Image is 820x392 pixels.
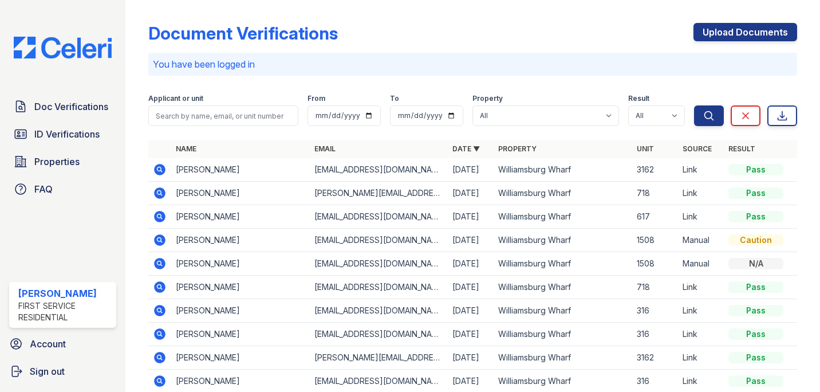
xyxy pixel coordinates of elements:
[171,299,310,323] td: [PERSON_NAME]
[678,182,724,205] td: Link
[632,252,678,276] td: 1508
[148,23,338,44] div: Document Verifications
[171,252,310,276] td: [PERSON_NAME]
[632,346,678,370] td: 3162
[728,328,783,340] div: Pass
[176,144,196,153] a: Name
[171,182,310,205] td: [PERSON_NAME]
[494,299,632,323] td: Williamsburg Wharf
[310,205,448,229] td: [EMAIL_ADDRESS][DOMAIN_NAME]
[632,323,678,346] td: 316
[678,299,724,323] td: Link
[728,234,783,246] div: Caution
[632,158,678,182] td: 3162
[9,150,116,173] a: Properties
[307,94,325,103] label: From
[448,158,494,182] td: [DATE]
[728,211,783,222] div: Pass
[632,299,678,323] td: 316
[171,323,310,346] td: [PERSON_NAME]
[728,144,755,153] a: Result
[494,252,632,276] td: Williamsburg Wharf
[678,158,724,182] td: Link
[678,252,724,276] td: Manual
[494,346,632,370] td: Williamsburg Wharf
[148,94,203,103] label: Applicant or unit
[448,229,494,252] td: [DATE]
[728,187,783,199] div: Pass
[34,127,100,141] span: ID Verifications
[448,299,494,323] td: [DATE]
[628,94,649,103] label: Result
[693,23,797,41] a: Upload Documents
[632,276,678,299] td: 718
[632,229,678,252] td: 1508
[171,205,310,229] td: [PERSON_NAME]
[728,164,783,175] div: Pass
[9,95,116,118] a: Doc Verifications
[18,300,112,323] div: First Service Residential
[678,276,724,299] td: Link
[5,332,121,355] a: Account
[171,229,310,252] td: [PERSON_NAME]
[448,182,494,205] td: [DATE]
[728,258,783,269] div: N/A
[9,178,116,201] a: FAQ
[494,323,632,346] td: Williamsburg Wharf
[171,346,310,370] td: [PERSON_NAME]
[683,144,712,153] a: Source
[310,158,448,182] td: [EMAIL_ADDRESS][DOMAIN_NAME]
[632,205,678,229] td: 617
[448,252,494,276] td: [DATE]
[678,229,724,252] td: Manual
[452,144,480,153] a: Date ▼
[310,276,448,299] td: [EMAIL_ADDRESS][DOMAIN_NAME]
[494,158,632,182] td: Williamsburg Wharf
[171,158,310,182] td: [PERSON_NAME]
[728,375,783,387] div: Pass
[34,182,53,196] span: FAQ
[9,123,116,146] a: ID Verifications
[728,305,783,316] div: Pass
[728,352,783,363] div: Pass
[728,281,783,293] div: Pass
[5,360,121,383] a: Sign out
[678,346,724,370] td: Link
[678,205,724,229] td: Link
[390,94,399,103] label: To
[632,182,678,205] td: 718
[498,144,537,153] a: Property
[34,100,108,113] span: Doc Verifications
[494,276,632,299] td: Williamsburg Wharf
[30,337,66,351] span: Account
[30,364,65,378] span: Sign out
[494,229,632,252] td: Williamsburg Wharf
[310,182,448,205] td: [PERSON_NAME][EMAIL_ADDRESS][DOMAIN_NAME]
[494,182,632,205] td: Williamsburg Wharf
[310,229,448,252] td: [EMAIL_ADDRESS][DOMAIN_NAME]
[171,276,310,299] td: [PERSON_NAME]
[472,94,503,103] label: Property
[314,144,336,153] a: Email
[637,144,654,153] a: Unit
[18,287,112,300] div: [PERSON_NAME]
[310,323,448,346] td: [EMAIL_ADDRESS][DOMAIN_NAME]
[448,276,494,299] td: [DATE]
[678,323,724,346] td: Link
[34,155,80,168] span: Properties
[448,346,494,370] td: [DATE]
[5,37,121,58] img: CE_Logo_Blue-a8612792a0a2168367f1c8372b55b34899dd931a85d93a1a3d3e32e68fde9ad4.png
[153,57,793,71] p: You have been logged in
[310,252,448,276] td: [EMAIL_ADDRESS][DOMAIN_NAME]
[448,205,494,229] td: [DATE]
[310,346,448,370] td: [PERSON_NAME][EMAIL_ADDRESS][DOMAIN_NAME]
[494,205,632,229] td: Williamsburg Wharf
[148,105,298,126] input: Search by name, email, or unit number
[310,299,448,323] td: [EMAIL_ADDRESS][DOMAIN_NAME]
[448,323,494,346] td: [DATE]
